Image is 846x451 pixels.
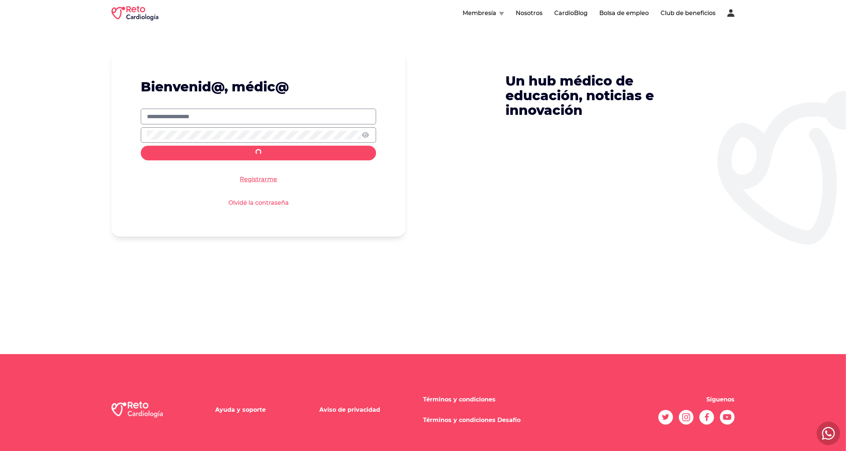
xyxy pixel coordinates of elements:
p: Síguenos [706,395,735,404]
a: Registrarme [240,175,277,184]
a: Términos y condiciones [423,396,496,403]
h1: Bienvenid@, médic@ [141,79,376,94]
img: RETO Cardio Logo [111,6,158,21]
button: Nosotros [516,9,542,18]
a: Aviso de privacidad [319,406,380,413]
button: Membresía [463,9,504,18]
button: CardioBlog [554,9,588,18]
button: Club de beneficios [661,9,716,18]
a: Términos y condiciones Desafío [423,417,521,423]
a: Ayuda y soporte [215,406,266,413]
img: logo [111,401,163,418]
p: Un hub médico de educación, noticias e innovación [505,73,670,117]
a: Olvidé la contraseña [228,199,289,207]
button: Bolsa de empleo [599,9,649,18]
